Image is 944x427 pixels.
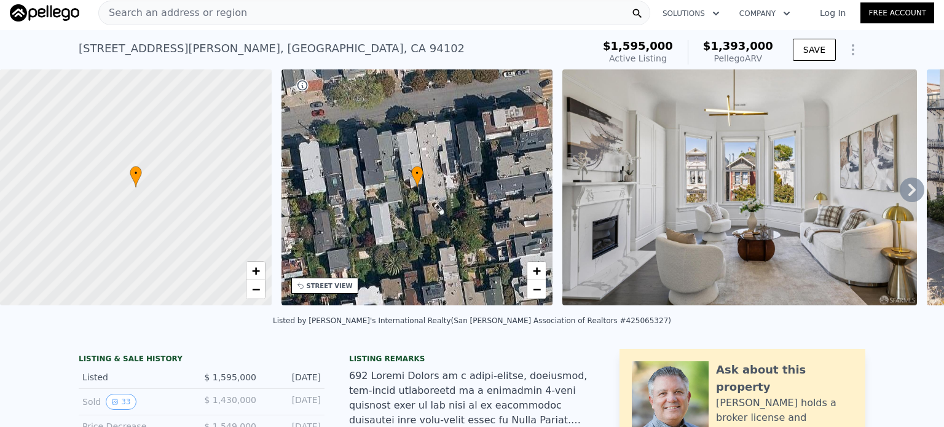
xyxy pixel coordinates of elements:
div: Listing remarks [349,354,595,364]
button: Solutions [653,2,730,25]
div: LISTING & SALE HISTORY [79,354,324,366]
a: Zoom out [246,280,265,299]
span: • [411,168,423,179]
span: $ 1,595,000 [204,372,256,382]
span: − [251,281,259,297]
img: Pellego [10,4,79,22]
div: Listed [82,371,192,383]
div: Ask about this property [716,361,853,396]
span: + [533,263,541,278]
span: + [251,263,259,278]
span: − [533,281,541,297]
button: Show Options [841,37,865,62]
span: $1,595,000 [603,39,673,52]
div: STREET VIEW [307,281,353,291]
a: Zoom in [527,262,546,280]
span: Search an address or region [99,6,247,20]
button: Company [730,2,800,25]
button: SAVE [793,39,836,61]
div: Pellego ARV [703,52,773,65]
span: $ 1,430,000 [204,395,256,405]
div: [DATE] [266,394,321,410]
div: • [411,166,423,187]
span: $1,393,000 [703,39,773,52]
div: [STREET_ADDRESS][PERSON_NAME] , [GEOGRAPHIC_DATA] , CA 94102 [79,40,465,57]
img: Sale: 167696524 Parcel: 56289989 [562,69,917,305]
div: Listed by [PERSON_NAME]'s International Realty (San [PERSON_NAME] Association of Realtors #425065... [273,316,671,325]
div: [DATE] [266,371,321,383]
a: Zoom out [527,280,546,299]
span: Active Listing [609,53,667,63]
span: • [130,168,142,179]
a: Free Account [860,2,934,23]
a: Zoom in [246,262,265,280]
a: Log In [805,7,860,19]
button: View historical data [106,394,136,410]
div: • [130,166,142,187]
div: Sold [82,394,192,410]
